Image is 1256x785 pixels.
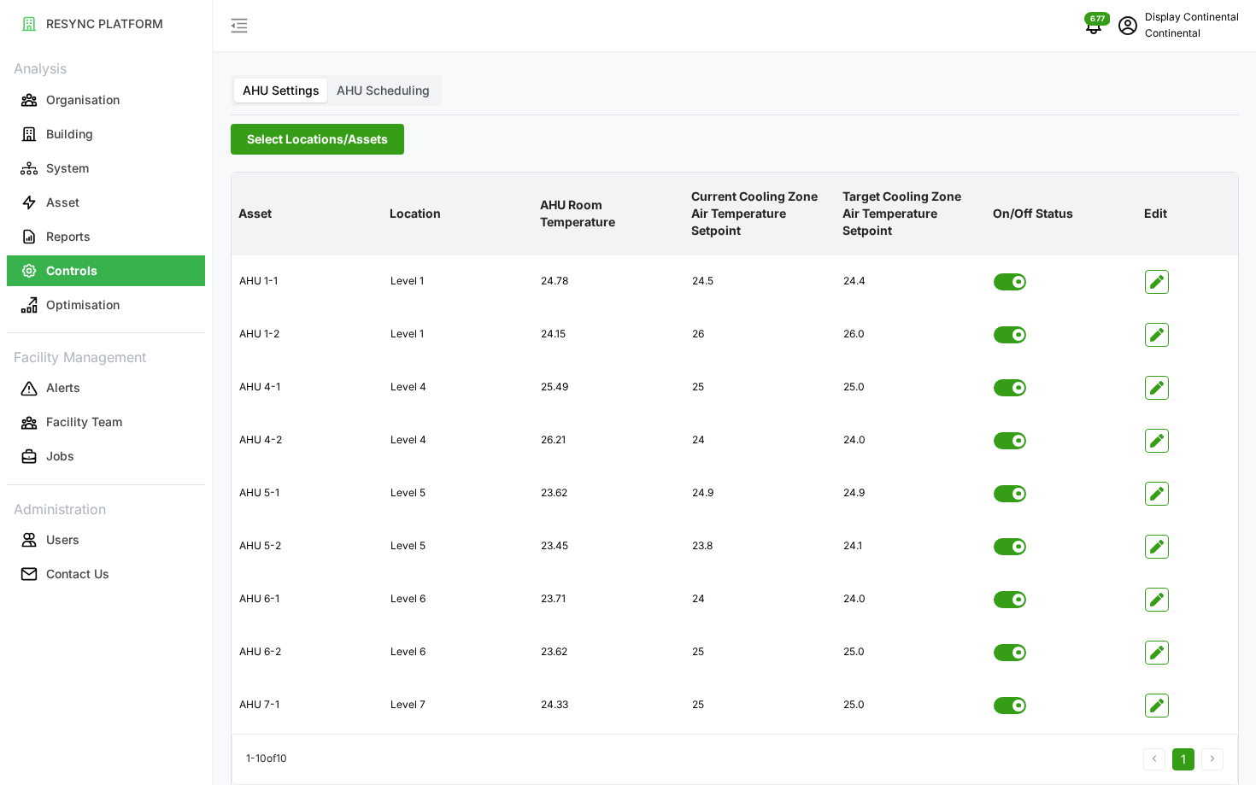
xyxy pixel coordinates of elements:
div: Level 6 [384,631,533,673]
div: AHU 6-2 [232,631,382,673]
p: Optimisation [46,296,120,313]
div: 25.49 [534,366,684,408]
div: 24.33 [534,684,684,726]
p: Target Cooling Zone Air Temperature Setpoint [839,174,983,254]
div: 25.0 [836,631,986,673]
div: 25.0 [836,684,986,726]
div: 25.0 [836,366,986,408]
button: Facility Team [7,407,205,438]
div: 23.8 [685,525,835,567]
div: 24 [685,419,835,461]
div: 26 [685,313,835,355]
a: System [7,151,205,185]
button: Select Locations/Assets [231,124,404,155]
p: Alerts [46,379,80,396]
div: AHU 5-2 [232,525,382,567]
div: 24.4 [836,261,986,302]
div: 24 [685,578,835,620]
div: AHU 4-1 [232,366,382,408]
div: 23.71 [534,578,684,620]
div: 25 [685,684,835,726]
p: Asset [235,191,379,236]
p: Reports [46,228,91,245]
p: Facility Team [46,413,122,431]
p: RESYNC PLATFORM [46,15,163,32]
p: Continental [1145,26,1239,42]
div: 24.1 [836,525,986,567]
a: RESYNC PLATFORM [7,7,205,41]
a: Controls [7,254,205,288]
span: AHU Settings [243,83,320,97]
span: Select Locations/Assets [247,125,388,154]
p: System [46,160,89,177]
p: Users [46,531,79,548]
button: Optimisation [7,290,205,320]
button: Contact Us [7,559,205,589]
div: 26.21 [534,419,684,461]
div: Level 5 [384,472,533,514]
p: Analysis [7,55,205,79]
span: 677 [1090,13,1105,25]
a: Alerts [7,372,205,406]
button: schedule [1111,9,1145,43]
div: 24.15 [534,313,684,355]
div: 24.5 [685,261,835,302]
button: Controls [7,255,205,286]
button: Jobs [7,442,205,472]
div: Level 6 [384,578,533,620]
p: Organisation [46,91,120,108]
button: Asset [7,187,205,218]
p: Edit [1141,191,1235,236]
a: Asset [7,185,205,220]
p: 1 - 10 of 10 [246,752,287,768]
p: Current Cooling Zone Air Temperature Setpoint [688,174,832,254]
a: Contact Us [7,557,205,591]
button: Users [7,524,205,555]
button: Reports [7,221,205,252]
div: Level 4 [384,366,533,408]
p: Administration [7,495,205,520]
a: Organisation [7,83,205,117]
p: Facility Management [7,343,205,368]
p: On/Off Status [989,191,1134,236]
button: notifications [1077,9,1111,43]
a: Users [7,523,205,557]
p: Building [46,126,93,143]
div: AHU 4-2 [232,419,382,461]
div: AHU 6-1 [232,578,382,620]
a: Jobs [7,440,205,474]
a: Reports [7,220,205,254]
a: Facility Team [7,406,205,440]
div: AHU 1-1 [232,261,382,302]
div: 23.62 [534,472,684,514]
a: Building [7,117,205,151]
div: 24.0 [836,419,986,461]
a: Optimisation [7,288,205,322]
p: AHU Room Temperature [537,183,681,245]
span: AHU Scheduling [337,83,430,97]
div: Level 1 [384,313,533,355]
p: Controls [46,262,97,279]
div: Level 4 [384,419,533,461]
div: 24.0 [836,578,986,620]
div: Level 7 [384,684,533,726]
button: Alerts [7,373,205,404]
p: Display Continental [1145,9,1239,26]
button: Building [7,119,205,149]
div: AHU 5-1 [232,472,382,514]
p: Jobs [46,448,74,465]
div: 25 [685,366,835,408]
button: Organisation [7,85,205,115]
p: Asset [46,194,79,211]
div: AHU 7-1 [232,684,382,726]
p: Contact Us [46,565,109,583]
div: 23.62 [534,631,684,673]
div: Level 1 [384,261,533,302]
div: 25 [685,631,835,673]
button: RESYNC PLATFORM [7,9,205,39]
div: 24.78 [534,261,684,302]
button: System [7,153,205,184]
div: AHU 1-2 [232,313,382,355]
div: 26.0 [836,313,986,355]
p: Location [386,191,531,236]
